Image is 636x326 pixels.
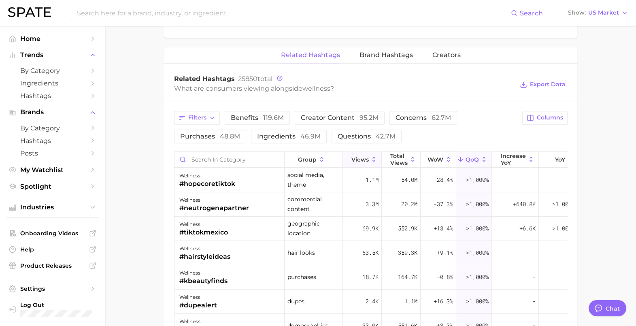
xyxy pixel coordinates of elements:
span: 54.0m [401,175,417,185]
span: Related Hashtags [281,51,340,59]
input: Search in category [174,152,284,167]
button: wellness#dupealertdupes2.4k1.1m+16.3%>1,000%-- [174,290,578,314]
span: >1,000% [552,224,575,232]
div: #neutrogenapartner [179,203,249,213]
span: total [238,75,272,83]
span: >1,000% [466,200,489,208]
a: Posts [6,147,99,160]
span: Trends [20,51,85,59]
span: +16.3% [434,296,453,306]
span: Hashtags [20,92,85,100]
span: Onboarding Videos [20,230,85,237]
span: 48.8m [220,132,240,140]
span: >1,000% [466,297,489,305]
div: #tiktokmexico [179,228,228,237]
span: group [298,156,317,163]
span: 69.9k [362,224,379,233]
a: Help [6,243,99,256]
span: WoW [428,156,443,163]
span: 3.3m [366,199,379,209]
span: Help [20,246,85,253]
span: Ingredients [20,79,85,87]
span: Posts [20,149,85,157]
span: -0.8% [437,272,453,282]
span: Log Out [20,301,96,309]
span: 25850 [238,75,257,83]
span: Views [351,156,369,163]
span: 1.1m [404,296,417,306]
span: geographic location [287,219,340,238]
a: Hashtags [6,89,99,102]
span: Home [20,35,85,43]
span: 95.2m [359,114,379,121]
span: +9.1% [437,248,453,258]
span: Industries [20,204,85,211]
span: - [532,248,536,258]
span: social media, theme [287,170,340,190]
button: YoY [539,152,578,168]
span: -37.3% [434,199,453,209]
span: - [532,272,536,282]
span: YoY [555,156,565,163]
span: wellness [302,85,330,92]
a: Onboarding Videos [6,227,99,239]
button: QoQ [456,152,492,168]
span: +6.6k [519,224,536,233]
span: >1,000% [552,200,575,208]
span: 46.9m [300,132,321,140]
a: Home [6,32,99,45]
a: Product Releases [6,260,99,272]
span: - [532,296,536,306]
button: group [285,152,343,168]
div: wellness [179,171,235,181]
span: US Market [588,11,619,15]
span: - [532,175,536,185]
button: Views [343,152,382,168]
input: Search here for a brand, industry, or ingredient [76,6,511,20]
button: increase YoY [492,152,539,168]
button: wellness#hairstyleideashair looks63.5k359.3k+9.1%>1,000%-- [174,241,578,265]
button: Brands [6,106,99,118]
span: +13.4% [434,224,453,233]
span: 20.2m [401,199,417,209]
div: wellness [179,292,217,302]
a: Spotlight [6,180,99,193]
span: Search [520,9,543,17]
div: wellness [179,195,249,205]
span: hair looks [287,248,315,258]
span: >1,000% [466,224,489,232]
span: purchases [287,272,316,282]
span: >1,000% [466,249,489,256]
span: Spotlight [20,183,85,190]
span: commercial content [287,194,340,214]
span: Export Data [530,81,566,88]
span: +640.8k [513,199,536,209]
span: purchases [180,133,240,140]
button: Total Views [382,152,421,168]
button: Industries [6,201,99,213]
span: benefits [231,115,284,121]
div: wellness [179,244,230,254]
button: wellness#tiktokmexicogeographic location69.9k552.9k+13.4%>1,000%+6.6k>1,000% [174,217,578,241]
button: Columns [522,111,567,125]
button: ShowUS Market [566,8,630,18]
div: #hairstyleideas [179,252,230,262]
button: wellness#kbeautyfindspurchases18.7k164.7k-0.8%>1,000%-- [174,265,578,290]
button: Export Data [518,79,567,90]
span: 2.4k [366,296,379,306]
span: concerns [396,115,451,121]
span: dupes [287,296,304,306]
span: Columns [537,114,563,121]
span: 63.5k [362,248,379,258]
span: Creators [432,51,461,59]
span: 164.7k [398,272,417,282]
a: My Watchlist [6,164,99,176]
span: 119.6m [263,114,284,121]
a: Hashtags [6,134,99,147]
span: My Watchlist [20,166,85,174]
div: #kbeautyfinds [179,276,228,286]
span: QoQ [466,156,479,163]
span: Related Hashtags [174,75,235,83]
span: >1,000% [466,273,489,281]
a: by Category [6,64,99,77]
